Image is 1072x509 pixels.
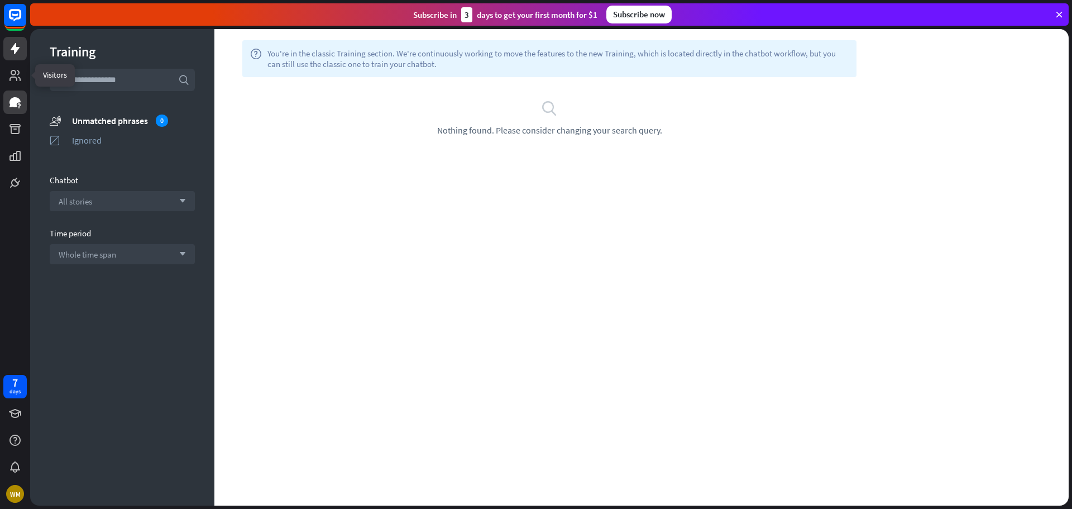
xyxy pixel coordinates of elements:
[6,485,24,503] div: WM
[413,7,597,22] div: Subscribe in days to get your first month for $1
[174,251,186,258] i: arrow_down
[250,48,262,69] i: help
[72,135,195,146] div: Ignored
[606,6,672,23] div: Subscribe now
[50,115,61,126] i: unmatched_phrases
[178,74,189,85] i: search
[174,198,186,204] i: arrow_down
[12,378,18,388] div: 7
[3,375,27,398] a: 7 days
[50,175,195,185] div: Chatbot
[541,99,558,116] i: search
[59,249,116,260] span: Whole time span
[9,388,21,396] div: days
[267,48,849,69] span: You're in the classic Training section. We're continuously working to move the features to the ne...
[59,196,92,207] span: All stories
[461,7,472,22] div: 3
[50,228,195,239] div: Time period
[156,115,168,127] div: 0
[50,135,61,146] i: ignored
[437,125,662,136] span: Nothing found. Please consider changing your search query.
[72,115,195,127] div: Unmatched phrases
[9,4,42,38] button: Open LiveChat chat widget
[50,43,195,60] div: Training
